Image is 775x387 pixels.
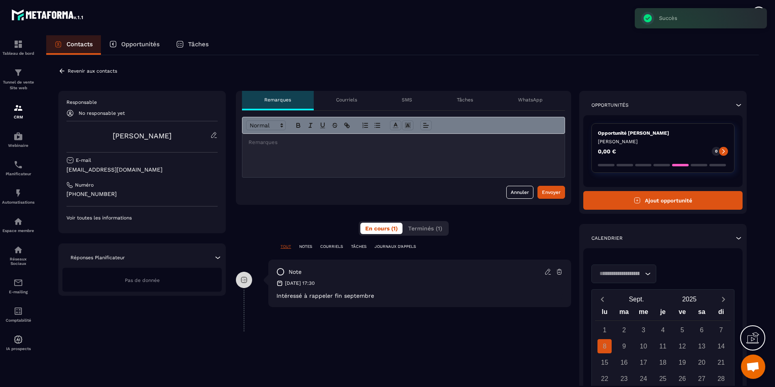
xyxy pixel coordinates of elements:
a: formationformationCRM [2,97,34,125]
div: 3 [636,323,651,337]
p: 0,00 € [598,148,616,154]
img: automations [13,131,23,141]
a: emailemailE-mailing [2,272,34,300]
p: 0 [715,148,717,154]
button: Annuler [506,186,533,199]
p: note [289,268,302,276]
p: Tâches [457,97,473,103]
a: [PERSON_NAME] [113,131,171,140]
div: 22 [597,372,612,386]
button: Terminés (1) [403,223,447,234]
a: Tâches [168,35,217,55]
div: 16 [617,355,631,370]
div: Search for option [591,264,656,283]
a: Contacts [46,35,101,55]
p: COURRIELS [320,244,343,249]
div: 8 [597,339,612,353]
img: formation [13,39,23,49]
div: ma [614,306,634,320]
img: logo [11,7,84,22]
a: Opportunités [101,35,168,55]
div: Ouvrir le chat [741,355,765,379]
div: 10 [636,339,651,353]
p: Tâches [188,41,209,48]
div: 19 [675,355,689,370]
div: lu [595,306,614,320]
div: 11 [656,339,670,353]
div: 25 [656,372,670,386]
div: ve [672,306,692,320]
p: E-mail [76,157,91,163]
div: 23 [617,372,631,386]
img: email [13,278,23,288]
p: Comptabilité [2,318,34,322]
button: Previous month [595,294,610,305]
div: 2 [617,323,631,337]
img: accountant [13,306,23,316]
a: accountantaccountantComptabilité [2,300,34,329]
p: [DATE] 17:30 [285,280,315,286]
p: Espace membre [2,228,34,233]
button: Next month [716,294,731,305]
p: No responsable yet [79,110,125,116]
span: Terminés (1) [408,225,442,232]
div: 21 [714,355,728,370]
p: [PERSON_NAME] [598,138,728,145]
img: automations [13,217,23,226]
div: 6 [695,323,709,337]
p: TÂCHES [351,244,366,249]
span: En cours (1) [365,225,398,232]
button: Envoyer [537,186,565,199]
p: Intéressé à rappeler fin septembre [276,292,563,299]
div: 5 [675,323,689,337]
div: 18 [656,355,670,370]
div: di [711,306,731,320]
a: automationsautomationsEspace membre [2,211,34,239]
p: IA prospects [2,346,34,351]
p: [EMAIL_ADDRESS][DOMAIN_NAME] [66,166,218,174]
p: TOUT [280,244,291,249]
img: formation [13,103,23,113]
p: JOURNAUX D'APPELS [375,244,416,249]
div: Envoyer [542,188,561,196]
div: sa [692,306,711,320]
p: CRM [2,115,34,119]
p: Contacts [66,41,93,48]
div: je [653,306,672,320]
input: Search for option [597,269,643,278]
p: Remarques [264,97,291,103]
p: Réponses Planificateur [71,254,125,261]
img: scheduler [13,160,23,170]
a: formationformationTableau de bord [2,33,34,62]
img: social-network [13,245,23,255]
p: E-mailing [2,290,34,294]
p: Calendrier [591,235,623,241]
p: Webinaire [2,143,34,148]
div: 15 [597,355,612,370]
p: Automatisations [2,200,34,204]
p: Courriels [336,97,357,103]
p: WhatsApp [518,97,543,103]
p: Numéro [75,182,94,188]
p: Revenir aux contacts [68,68,117,74]
div: 24 [636,372,651,386]
button: En cours (1) [360,223,402,234]
div: 1 [597,323,612,337]
a: automationsautomationsWebinaire [2,125,34,154]
button: Open years overlay [663,292,716,306]
p: Planificateur [2,172,34,176]
p: SMS [402,97,412,103]
div: 17 [636,355,651,370]
p: Opportunités [591,102,629,108]
p: Tableau de bord [2,51,34,56]
img: automations [13,335,23,344]
div: me [634,306,653,320]
div: 12 [675,339,689,353]
div: 7 [714,323,728,337]
div: 14 [714,339,728,353]
img: formation [13,68,23,77]
div: 4 [656,323,670,337]
a: automationsautomationsAutomatisations [2,182,34,211]
a: social-networksocial-networkRéseaux Sociaux [2,239,34,272]
div: 28 [714,372,728,386]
